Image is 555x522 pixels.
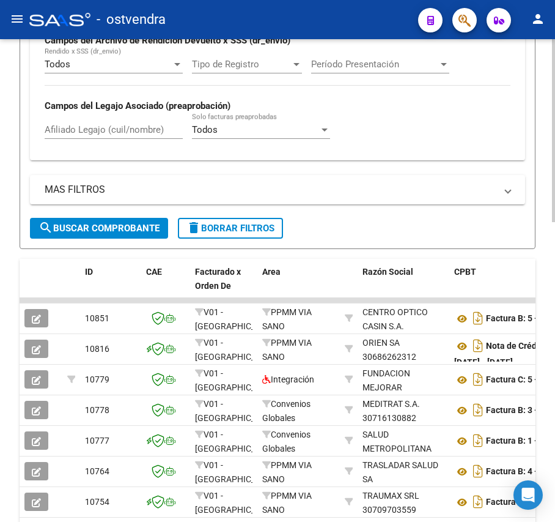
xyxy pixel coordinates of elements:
div: TRASLADAR SALUD SA [362,458,444,487]
strong: Campos del Archivo de Rendición Devuelto x SSS (dr_envio) [45,35,290,46]
span: Convenios Globales [262,399,311,423]
span: Todos [192,124,218,135]
div: Open Intercom Messenger [513,480,543,510]
span: Area [262,267,281,277]
div: 30716075938 [362,458,444,484]
span: 10816 [85,344,109,354]
span: Período Presentación [311,59,438,70]
div: 30709703559 [362,489,444,515]
div: 30715602012 [362,428,444,453]
span: CAE [146,267,162,277]
mat-icon: menu [10,12,24,26]
strong: Campos del Legajo Asociado (preaprobación) [45,100,230,111]
strong: Factura B: 3 - 231 [486,406,554,416]
span: PPMM VIA SANO [262,491,312,515]
i: Descargar documento [470,308,486,328]
i: Descargar documento [470,336,486,356]
span: 10777 [85,436,109,446]
span: 10779 [85,375,109,384]
div: 30716130882 [362,397,444,423]
div: CENTRO OPTICO CASIN S.A. [362,305,444,334]
i: Descargar documento [470,370,486,389]
datatable-header-cell: Facturado x Orden De [190,259,257,313]
div: SALUD METROPOLITANA S.A. [362,428,444,469]
span: Tipo de Registro [192,59,291,70]
div: 30711058504 [362,367,444,392]
span: 10764 [85,466,109,476]
div: 30645398560 [362,305,444,331]
span: Todos [45,59,70,70]
i: Descargar documento [470,492,486,512]
span: 10754 [85,497,109,507]
i: Descargar documento [470,431,486,450]
span: ID [85,267,93,277]
span: Integración [262,375,314,384]
div: TRAUMAX SRL [362,489,419,503]
button: Buscar Comprobante [30,218,168,239]
button: Borrar Filtros [178,218,283,239]
mat-expansion-panel-header: MAS FILTROS [30,175,525,204]
span: - ostvendra [97,6,166,33]
mat-panel-title: MAS FILTROS [45,183,496,196]
div: FUNDACION MEJORAR ESTUDIANDO TRABAJANDO PARA ASCENDER SOCIALMENTE ( M.E.T.A.S.) [362,367,444,464]
span: Borrar Filtros [186,223,274,234]
div: ORIEN SA [362,336,400,350]
datatable-header-cell: ID [80,259,141,313]
span: Convenios Globales [262,430,311,453]
span: Facturado x Orden De [195,267,241,291]
span: Buscar Comprobante [39,223,160,234]
div: MEDITRAT S.A. [362,397,420,411]
span: PPMM VIA SANO [262,460,312,484]
mat-icon: delete [186,220,201,235]
span: 10778 [85,405,109,415]
span: CPBT [454,267,476,277]
div: 30686262312 [362,336,444,362]
mat-icon: search [39,220,53,235]
span: PPMM VIA SANO [262,338,312,362]
span: PPMM VIA SANO [262,307,312,331]
span: Razón Social [362,267,413,277]
datatable-header-cell: Razón Social [358,259,449,313]
datatable-header-cell: Area [257,259,340,313]
mat-icon: person [531,12,545,26]
i: Descargar documento [470,461,486,481]
strong: Factura B: 1 - 441 [486,436,554,446]
span: 10851 [85,313,109,323]
datatable-header-cell: CAE [141,259,190,313]
i: Descargar documento [470,400,486,420]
